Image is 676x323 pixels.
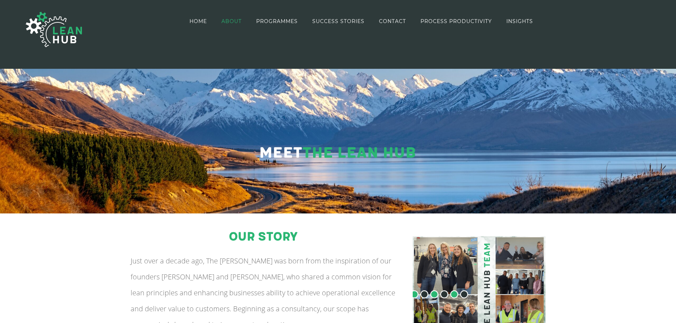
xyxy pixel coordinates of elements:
[312,19,364,24] span: SUCCESS STORIES
[421,1,492,41] a: PROCESS PRODUCTIVITY
[379,1,406,41] a: CONTACT
[312,1,364,41] a: SUCCESS STORIES
[221,19,242,24] span: ABOUT
[221,1,242,41] a: ABOUT
[302,144,416,162] span: The Lean Hub
[256,19,298,24] span: PROGRAMMES
[189,1,533,41] nav: Main Menu
[18,4,89,55] img: The Lean Hub | Optimising productivity with Lean Logo
[421,19,492,24] span: PROCESS PRODUCTIVITY
[229,230,297,244] span: our story
[256,1,298,41] a: PROGRAMMES
[189,19,207,24] span: HOME
[379,19,406,24] span: CONTACT
[506,1,533,41] a: INSIGHTS
[259,144,302,162] span: Meet
[506,19,533,24] span: INSIGHTS
[189,1,207,41] a: HOME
